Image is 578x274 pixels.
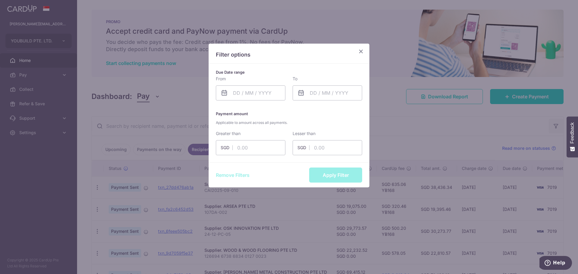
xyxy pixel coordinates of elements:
label: Lesser than [293,131,315,137]
iframe: Opens a widget where you can find more information [539,256,572,271]
p: Due Date range [216,69,362,76]
input: DD / MM / YYYY [216,85,285,100]
span: SGD [297,145,309,151]
label: To [293,76,297,82]
input: DD / MM / YYYY [293,85,362,100]
span: SGD [221,145,233,151]
span: Applicable to amount across all payments. [216,120,362,126]
p: Payment amount [216,110,362,126]
button: Close [357,48,365,55]
button: Feedback - Show survey [567,116,578,157]
input: 0.00 [216,140,285,155]
p: Filter options [216,51,362,59]
label: Greater than [216,131,241,137]
label: From [216,76,226,82]
input: 0.00 [293,140,362,155]
span: Feedback [570,122,575,143]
